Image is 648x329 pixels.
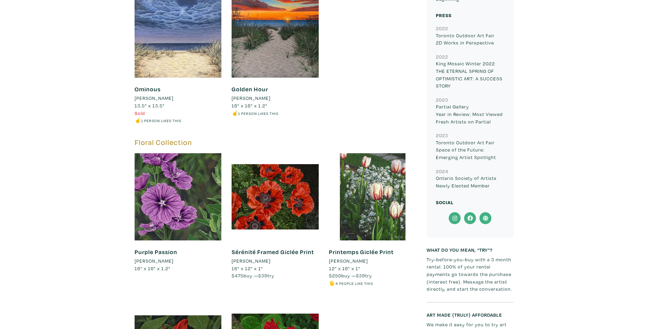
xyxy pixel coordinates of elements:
small: 2023 [436,132,448,139]
li: ☝️ [232,109,319,117]
small: 2023 [436,96,448,103]
li: 🖐️ [329,279,416,287]
li: [PERSON_NAME] [329,257,368,265]
small: 4 people like this [335,281,373,286]
span: 16" x 16" x 1.2" [232,102,267,109]
small: 2022 [436,25,448,31]
small: 2024 [436,168,448,174]
a: [PERSON_NAME] [329,257,416,265]
small: Press [436,12,452,18]
a: Golden Hour [232,85,268,93]
span: $475 [232,272,244,279]
small: 1 person likes this [141,118,181,123]
p: Try-before-you-buy with a 3 month rental. 100% of your rental payments go towards the purchase (i... [427,256,514,293]
h6: Art made (truly) affordable [427,312,514,318]
a: [PERSON_NAME] [232,257,319,265]
a: [PERSON_NAME] [135,94,222,102]
p: Toronto Outdoor Art Fair 2D Works in Perspective [436,32,505,47]
li: [PERSON_NAME] [135,257,174,265]
small: Social [436,199,454,206]
span: buy — try [232,272,274,279]
li: [PERSON_NAME] [232,94,271,102]
h5: Floral Collection [135,138,416,147]
a: Purple Passion [135,248,177,256]
span: buy — try [329,272,372,279]
span: $39 [258,272,267,279]
h6: What do you mean, “try”? [427,247,514,253]
p: Ontario Society of Artists Newly Elected Member [436,174,505,189]
li: [PERSON_NAME] [232,257,271,265]
li: ☝️ [135,117,222,124]
a: Ominous [135,85,161,93]
a: [PERSON_NAME] [232,94,319,102]
span: 16" x 12" x 1" [232,265,263,272]
span: 12" x 16" x 1" [329,265,360,272]
li: [PERSON_NAME] [135,94,174,102]
span: Sold [135,110,145,116]
small: 1 person likes this [238,111,278,116]
p: King Mosaic Winter 2022 THE ETERNAL SPRING OF OPTIMISTIC ART: A SUCCESS STORY [436,60,505,89]
small: 2022 [436,53,448,60]
span: 16" x 16" x 1.2" [135,265,170,272]
a: Sérénité Framed Giclée Print [232,248,314,256]
span: $39 [356,272,365,279]
p: Partial Gallery Year in Review: Most Viewed Fresh Artists on Partial [436,103,505,125]
span: $250 [329,272,341,279]
span: 13.5" x 13.5" [135,102,165,109]
a: [PERSON_NAME] [135,257,222,265]
p: Toronto Outdoor Art Fair Space of the Future: Emerging Artist Spotlight [436,139,505,161]
a: Printemps Giclée Print [329,248,394,256]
